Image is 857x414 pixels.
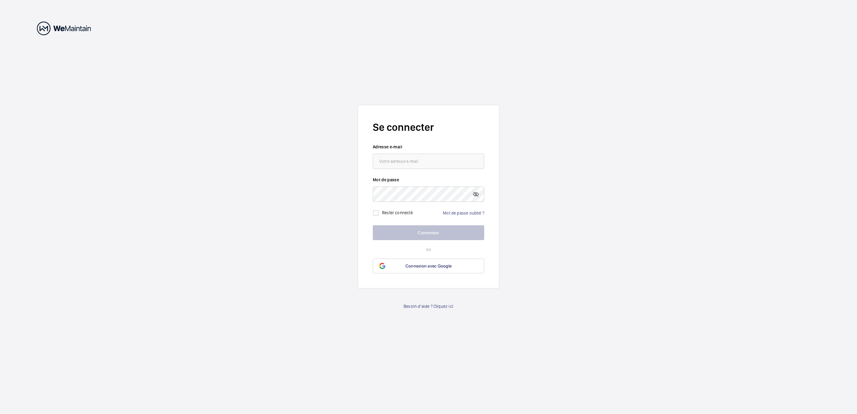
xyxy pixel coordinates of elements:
[404,303,453,309] a: Besoin d'aide ? Cliquez ici
[373,120,484,135] h2: Se connecter
[373,225,484,240] button: Connexion
[373,154,484,169] input: Votre adresse e-mail
[443,211,484,215] a: Mot de passe oublié ?
[382,210,413,215] label: Rester connecté
[373,144,484,150] label: Adresse e-mail
[373,177,484,183] label: Mot de passe
[405,263,452,268] span: Connexion avec Google
[373,246,484,252] p: ou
